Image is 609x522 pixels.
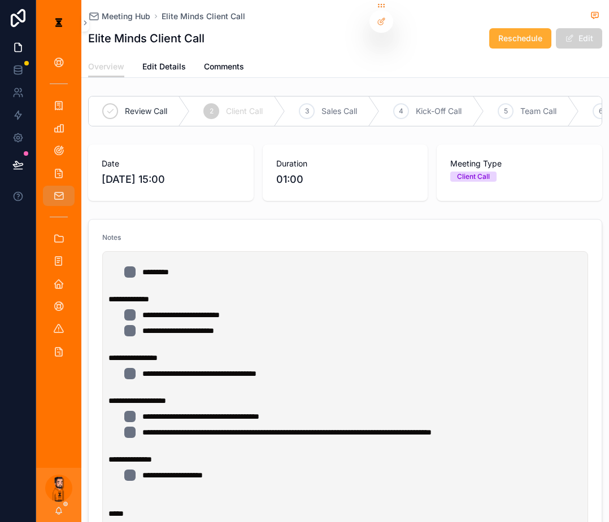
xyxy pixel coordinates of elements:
a: Edit Details [142,56,186,79]
img: App logo [50,14,68,32]
span: [DATE] 15:00 [102,172,240,187]
a: Overview [88,56,124,78]
span: Review Call [125,106,167,117]
span: 6 [599,107,603,116]
div: Client Call [457,172,490,182]
span: Kick-Off Call [416,106,462,117]
button: Reschedule [489,28,551,49]
a: Elite Minds Client Call [162,11,245,22]
span: Meeting Hub [102,11,150,22]
span: Meeting Type [450,158,589,169]
span: 5 [504,107,508,116]
span: 01:00 [276,172,415,187]
span: 2 [210,107,214,116]
span: Notes [102,233,121,242]
span: Overview [88,61,124,72]
span: Client Call [226,106,263,117]
span: Reschedule [498,33,542,44]
span: Date [102,158,240,169]
span: Duration [276,158,415,169]
div: scrollable content [36,45,81,375]
h1: Elite Minds Client Call [88,30,205,46]
span: Edit Details [142,61,186,72]
button: Edit [556,28,602,49]
span: 4 [399,107,403,116]
a: Meeting Hub [88,11,150,22]
span: 3 [305,107,309,116]
span: Team Call [520,106,556,117]
span: Sales Call [321,106,357,117]
span: Comments [204,61,244,72]
a: Comments [204,56,244,79]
